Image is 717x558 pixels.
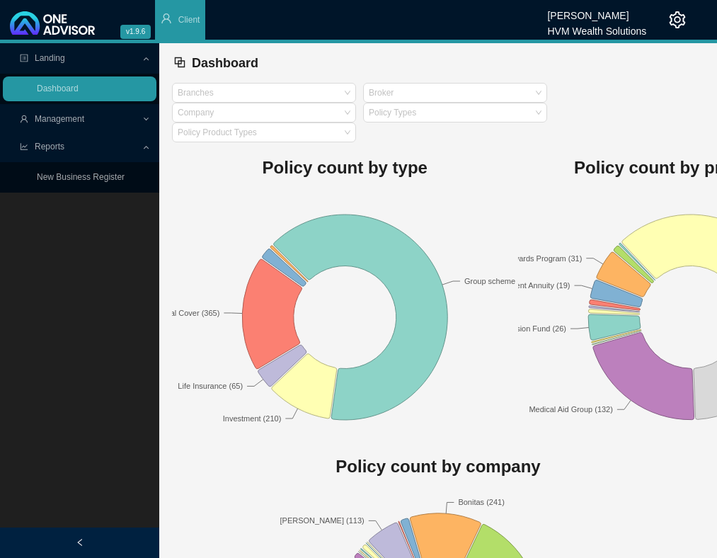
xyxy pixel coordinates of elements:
[547,4,646,19] div: [PERSON_NAME]
[192,56,258,70] span: Dashboard
[669,11,686,28] span: setting
[10,11,95,35] img: 2df55531c6924b55f21c4cf5d4484680-logo-light.svg
[529,406,613,414] text: Medical Aid Group (132)
[178,15,200,25] span: Client
[35,142,64,152] span: Reports
[37,172,125,182] a: New Business Register
[20,142,28,151] span: line-chart
[161,13,172,24] span: user
[502,324,566,333] text: Pension Fund (26)
[35,53,65,63] span: Landing
[76,538,84,547] span: left
[280,517,365,525] text: [PERSON_NAME] (113)
[20,54,28,62] span: profile
[503,254,582,263] text: Rewards Program (31)
[172,154,518,182] h1: Policy count by type
[223,414,282,423] text: Investment (210)
[464,277,540,285] text: Group scheme (1292)
[37,84,79,93] a: Dashboard
[547,19,646,35] div: HVM Wealth Solutions
[172,452,704,481] h1: Policy count by company
[149,309,219,317] text: Medical Cover (365)
[488,281,570,290] text: Retirement Annuity (19)
[120,25,151,39] span: v1.9.6
[458,499,504,507] text: Bonitas (241)
[178,382,243,391] text: Life Insurance (65)
[173,56,186,69] span: block
[20,115,28,123] span: user
[35,114,84,124] span: Management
